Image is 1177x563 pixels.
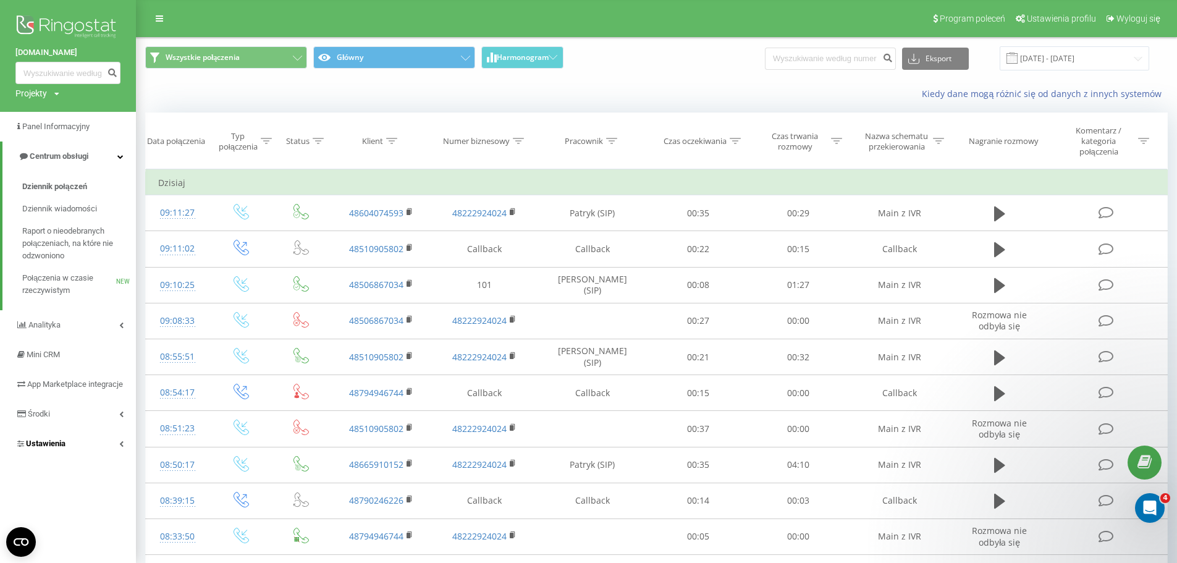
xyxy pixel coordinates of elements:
td: Callback [536,231,648,267]
span: Panel Informacyjny [22,122,90,131]
td: 00:08 [648,267,748,303]
a: Kiedy dane mogą różnić się od danych z innych systemów [922,88,1168,99]
a: 48222924024 [452,207,507,219]
span: Wszystkie połączenia [166,53,240,62]
td: Callback [433,231,537,267]
span: Rozmowa nie odbyła się [972,525,1027,548]
td: 00:32 [748,339,848,375]
div: 08:51:23 [158,417,197,441]
td: 00:15 [648,375,748,411]
td: 01:27 [748,267,848,303]
span: Analityka [28,320,61,329]
button: Wszystkie połączenia [145,46,307,69]
td: Patryk (SIP) [536,195,648,231]
a: 48222924024 [452,459,507,470]
div: 08:50:17 [158,453,197,477]
div: Projekty [15,87,47,99]
a: 48506867034 [349,279,403,290]
div: Numer biznesowy [443,136,510,146]
div: 09:11:27 [158,201,197,225]
a: 48665910152 [349,459,403,470]
span: Harmonogram [497,53,549,62]
td: 00:00 [748,411,848,447]
td: 00:37 [648,411,748,447]
div: Pracownik [565,136,603,146]
td: Callback [433,375,537,411]
td: Callback [848,483,951,519]
td: 00:00 [748,519,848,554]
img: Ringostat logo [15,12,120,43]
a: Dziennik wiadomości [22,198,136,220]
span: Wyloguj się [1116,14,1160,23]
input: Wyszukiwanie według numeru [15,62,120,84]
span: Dziennik wiadomości [22,203,97,215]
td: 00:00 [748,303,848,339]
td: 04:10 [748,447,848,483]
div: Nazwa schematu przekierowania [864,131,930,152]
a: [DOMAIN_NAME] [15,46,120,59]
td: 00:29 [748,195,848,231]
span: Dziennik połączeń [22,180,87,193]
a: 48510905802 [349,243,403,255]
td: Main z IVR [848,303,951,339]
td: 00:35 [648,195,748,231]
td: Callback [848,231,951,267]
td: Main z IVR [848,339,951,375]
td: Callback [848,375,951,411]
span: Połączenia w czasie rzeczywistym [22,272,116,297]
div: 09:10:25 [158,273,197,297]
span: Środki [28,409,50,418]
td: [PERSON_NAME] (SIP) [536,267,648,303]
span: Ustawienia profilu [1027,14,1096,23]
a: 48604074593 [349,207,403,219]
button: Open CMP widget [6,527,36,557]
td: Dzisiaj [146,171,1168,195]
td: Main z IVR [848,267,951,303]
a: 48222924024 [452,351,507,363]
span: App Marketplace integracje [27,379,123,389]
button: Eksport [902,48,969,70]
td: 00:05 [648,519,748,554]
span: Centrum obsługi [30,151,88,161]
td: 00:27 [648,303,748,339]
div: 08:33:50 [158,525,197,549]
td: Patryk (SIP) [536,447,648,483]
a: 48790246226 [349,494,403,506]
td: Main z IVR [848,447,951,483]
td: 00:00 [748,375,848,411]
a: 48794946744 [349,387,403,399]
td: 101 [433,267,537,303]
a: 48510905802 [349,351,403,363]
span: Rozmowa nie odbyła się [972,309,1027,332]
td: Callback [536,375,648,411]
td: 00:03 [748,483,848,519]
span: Mini CRM [27,350,60,359]
td: Callback [433,483,537,519]
div: 08:39:15 [158,489,197,513]
div: Czas trwania rozmowy [762,131,828,152]
a: 48794946744 [349,530,403,542]
td: Main z IVR [848,195,951,231]
div: 09:11:02 [158,237,197,261]
td: 00:35 [648,447,748,483]
div: Komentarz / kategoria połączenia [1063,125,1135,157]
td: Main z IVR [848,411,951,447]
span: Rozmowa nie odbyła się [972,417,1027,440]
div: Czas oczekiwania [664,136,727,146]
td: 00:22 [648,231,748,267]
div: 09:08:33 [158,309,197,333]
span: Ustawienia [26,439,65,448]
a: 48506867034 [349,315,403,326]
div: Data połączenia [147,136,205,146]
td: 00:21 [648,339,748,375]
a: Raport o nieodebranych połączeniach, na które nie odzwoniono [22,220,136,267]
span: 4 [1160,493,1170,503]
a: 48222924024 [452,423,507,434]
a: Centrum obsługi [2,142,136,171]
div: 08:55:51 [158,345,197,369]
div: Status [286,136,310,146]
a: 48222924024 [452,315,507,326]
div: Klient [362,136,383,146]
td: [PERSON_NAME] (SIP) [536,339,648,375]
td: 00:15 [748,231,848,267]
